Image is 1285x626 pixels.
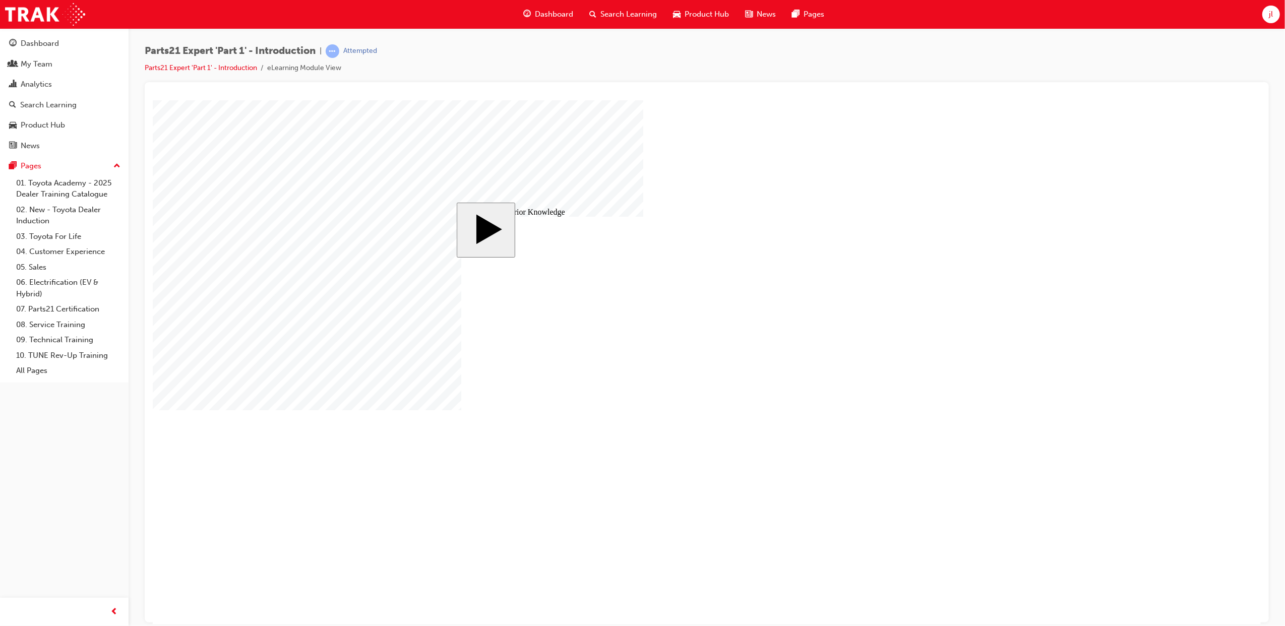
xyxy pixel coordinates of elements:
[4,32,125,157] button: DashboardMy TeamAnalyticsSearch LearningProduct HubNews
[20,99,77,111] div: Search Learning
[9,39,17,48] span: guage-icon
[326,44,339,58] span: learningRecordVerb_ATTEMPT-icon
[792,8,800,21] span: pages-icon
[685,9,729,20] span: Product Hub
[9,121,17,130] span: car-icon
[523,8,531,21] span: guage-icon
[4,157,125,175] button: Pages
[4,116,125,135] a: Product Hub
[4,34,125,53] a: Dashboard
[113,160,120,173] span: up-icon
[4,137,125,155] a: News
[12,332,125,348] a: 09. Technical Training
[320,45,322,57] span: |
[1262,6,1280,23] button: jl
[21,140,40,152] div: News
[12,317,125,333] a: 08. Service Training
[5,3,85,26] img: Trak
[804,9,824,20] span: Pages
[12,175,125,202] a: 01. Toyota Academy - 2025 Dealer Training Catalogue
[4,96,125,114] a: Search Learning
[21,119,65,131] div: Product Hub
[145,64,257,72] a: Parts21 Expert 'Part 1' - Introduction
[304,102,362,157] button: Start
[9,142,17,151] span: news-icon
[12,348,125,363] a: 10. TUNE Rev-Up Training
[737,4,784,25] a: news-iconNews
[12,363,125,379] a: All Pages
[12,229,125,244] a: 03. Toyota For Life
[12,301,125,317] a: 07. Parts21 Certification
[304,102,805,422] div: Series_2: Cluster_1 Start Course
[145,45,316,57] span: Parts21 Expert 'Part 1' - Introduction
[589,8,596,21] span: search-icon
[757,9,776,20] span: News
[21,38,59,49] div: Dashboard
[581,4,665,25] a: search-iconSearch Learning
[1269,9,1273,20] span: jl
[343,46,377,56] div: Attempted
[745,8,753,21] span: news-icon
[111,606,118,618] span: prev-icon
[4,75,125,94] a: Analytics
[9,162,17,171] span: pages-icon
[12,244,125,260] a: 04. Customer Experience
[9,60,17,69] span: people-icon
[9,101,16,110] span: search-icon
[12,275,125,301] a: 06. Electrification (EV & Hybrid)
[21,58,52,70] div: My Team
[12,202,125,229] a: 02. New - Toyota Dealer Induction
[535,9,573,20] span: Dashboard
[9,80,17,89] span: chart-icon
[4,55,125,74] a: My Team
[600,9,657,20] span: Search Learning
[784,4,832,25] a: pages-iconPages
[267,62,341,74] li: eLearning Module View
[515,4,581,25] a: guage-iconDashboard
[673,8,681,21] span: car-icon
[12,260,125,275] a: 05. Sales
[665,4,737,25] a: car-iconProduct Hub
[21,79,52,90] div: Analytics
[21,160,41,172] div: Pages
